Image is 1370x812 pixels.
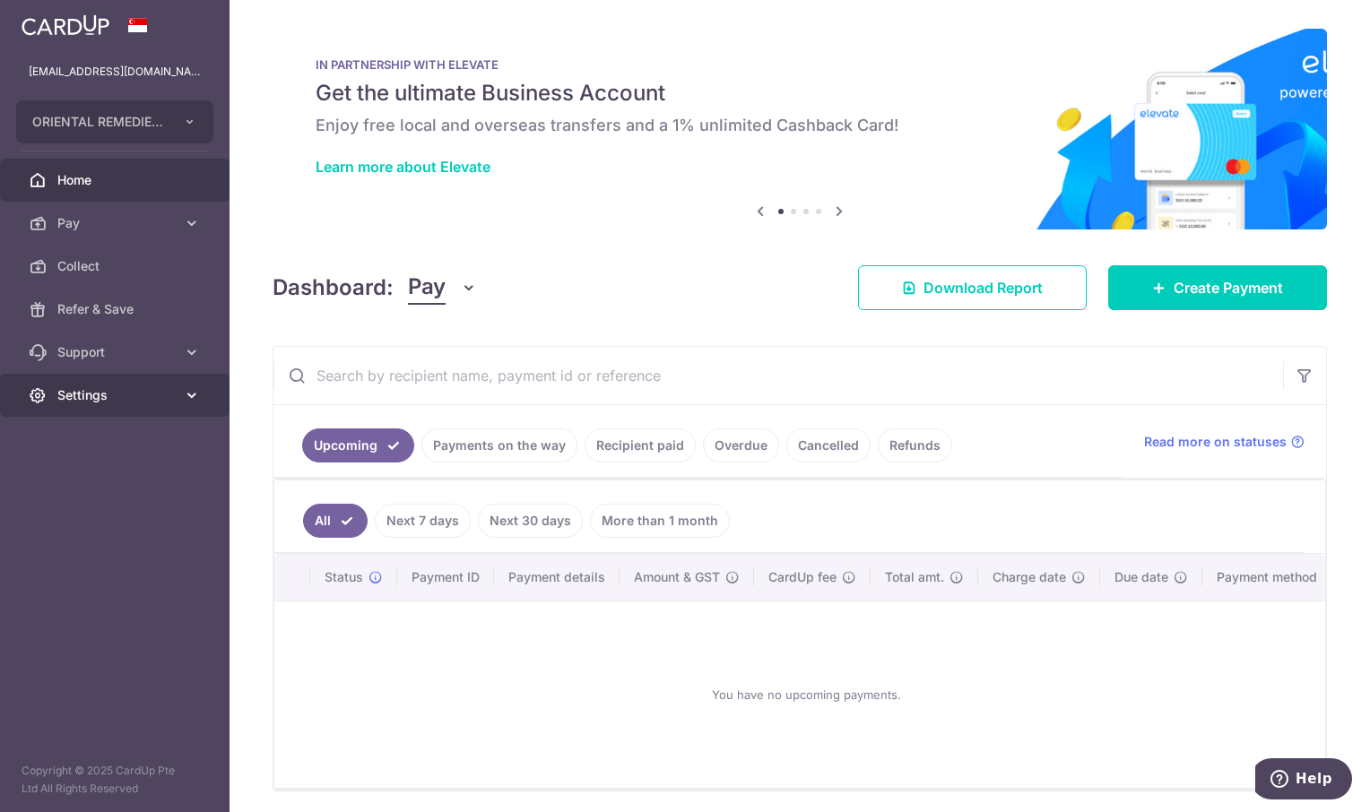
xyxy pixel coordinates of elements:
a: Upcoming [302,428,414,462]
a: Refunds [878,428,952,462]
button: Pay [408,271,477,305]
input: Search by recipient name, payment id or reference [273,347,1283,404]
a: Download Report [858,265,1087,310]
a: Next 7 days [375,504,471,538]
span: Refer & Save [57,300,176,318]
span: Support [57,343,176,361]
a: Read more on statuses [1144,433,1305,451]
span: Read more on statuses [1144,433,1287,451]
span: Status [325,568,363,586]
p: IN PARTNERSHIP WITH ELEVATE [316,57,1284,72]
a: Payments on the way [421,428,577,462]
h6: Enjoy free local and overseas transfers and a 1% unlimited Cashback Card! [316,115,1284,136]
span: Charge date [993,568,1066,586]
button: ORIENTAL REMEDIES EAST COAST PRIVATE LIMITED [16,100,213,143]
img: CardUp [22,14,109,36]
div: You have no upcoming payments. [296,616,1317,773]
a: Create Payment [1108,265,1327,310]
th: Payment method [1202,554,1339,600]
a: Next 30 days [478,504,583,538]
th: Payment ID [397,554,494,600]
span: Settings [57,386,176,404]
h4: Dashboard: [273,272,394,304]
a: Cancelled [786,428,871,462]
a: More than 1 month [590,504,730,538]
a: Recipient paid [585,428,696,462]
a: Overdue [703,428,779,462]
h5: Get the ultimate Business Account [316,79,1284,108]
iframe: Opens a widget where you can find more information [1255,758,1352,803]
img: Renovation banner [273,29,1327,229]
span: Amount & GST [634,568,720,586]
span: Due date [1114,568,1168,586]
p: [EMAIL_ADDRESS][DOMAIN_NAME] [29,63,201,81]
span: Pay [408,271,446,305]
span: Home [57,171,176,189]
span: ORIENTAL REMEDIES EAST COAST PRIVATE LIMITED [32,113,165,131]
span: CardUp fee [768,568,837,586]
th: Payment details [494,554,620,600]
a: Learn more about Elevate [316,158,490,176]
span: Collect [57,257,176,275]
span: Total amt. [885,568,944,586]
span: Create Payment [1174,277,1283,298]
span: Download Report [923,277,1043,298]
a: All [303,504,368,538]
span: Pay [57,214,176,232]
